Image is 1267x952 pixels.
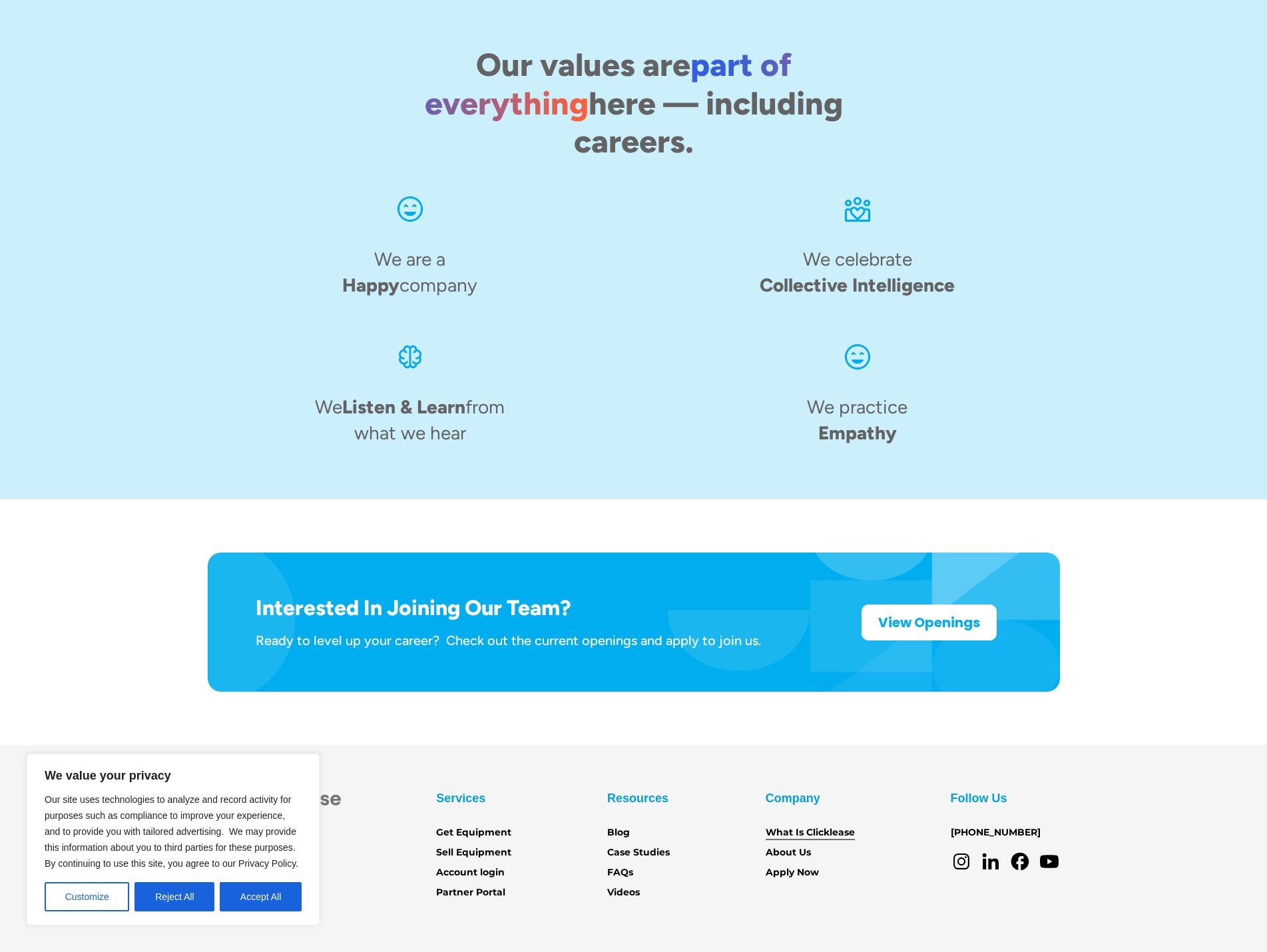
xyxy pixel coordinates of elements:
img: An icon of a brain [394,341,426,373]
p: We value your privacy [45,768,302,784]
div: Company [766,788,820,809]
a: [PHONE_NUMBER] [951,826,1041,840]
span: Happy [342,274,399,296]
h1: Interested In Joining Our Team? [256,595,761,620]
div: Services [436,788,485,809]
a: Partner Portal [436,885,505,900]
a: About Us [766,845,811,860]
a: View Openings [862,604,997,640]
h4: We practice [807,394,907,446]
span: part of everything [425,45,792,122]
a: Videos [607,885,640,900]
span: Our site uses technologies to analyze and record activity for purposes such as compliance to impr... [45,794,298,869]
div: We value your privacy [27,754,320,925]
a: What Is Clicklease [766,826,855,840]
h4: We from what we hear [311,394,509,446]
img: An icon of three dots over a rectangle and heart [842,193,874,225]
a: Get Equipment [436,826,511,840]
h4: We celebrate [760,246,955,298]
a: Blog [607,826,630,840]
strong: View Openings [878,613,980,632]
div: Follow Us [951,788,1007,809]
img: Smiling face icon [394,193,426,225]
a: Account login [436,865,505,880]
a: Case Studies [607,845,670,860]
button: Accept All [220,882,302,911]
h4: We are a company [342,246,477,298]
div: Resources [607,788,668,809]
h2: Our values are here — including careers. [378,46,889,161]
div: Ready to level up your career? Check out the current openings and apply to join us. [256,632,761,649]
span: Empathy [818,421,897,444]
span: Listen & Learn [342,395,465,418]
a: Sell Equipment [436,845,511,860]
img: Smiling face icon [842,341,874,373]
button: Reject All [134,882,214,911]
span: Collective Intelligence [760,274,955,296]
a: FAQs [607,865,633,880]
a: Apply Now [766,865,819,880]
button: Customize [45,882,129,911]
